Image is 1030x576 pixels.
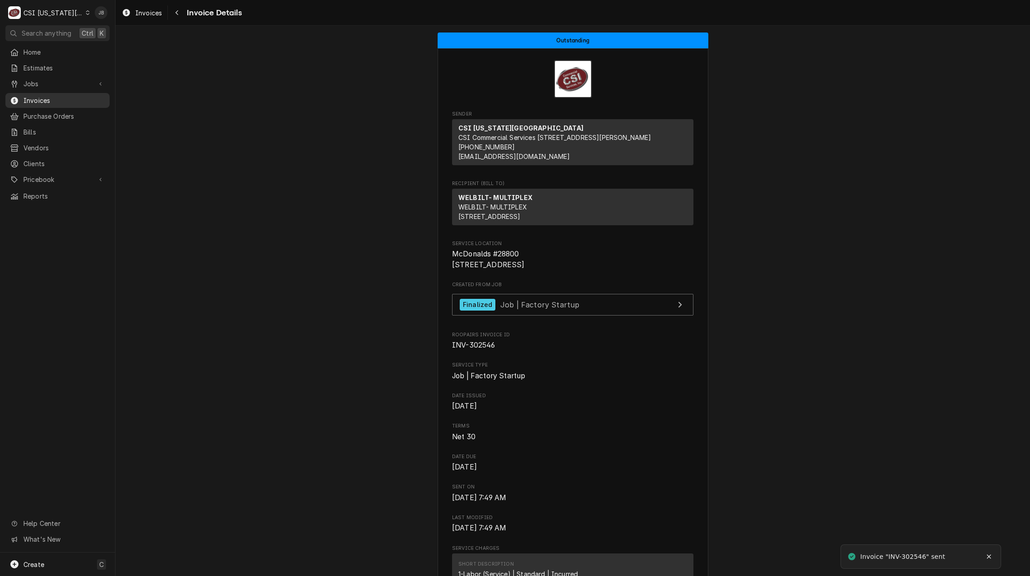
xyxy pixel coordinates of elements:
[452,331,693,339] span: Roopairs Invoice ID
[452,524,506,532] span: [DATE] 7:49 AM
[22,28,71,38] span: Search anything
[23,47,105,57] span: Home
[23,143,105,153] span: Vendors
[452,392,693,412] div: Date Issued
[458,134,651,141] span: CSI Commercial Services [STREET_ADDRESS][PERSON_NAME]
[452,514,693,521] span: Last Modified
[452,119,693,165] div: Sender
[452,453,693,460] span: Date Due
[452,119,693,169] div: Sender
[5,516,110,531] a: Go to Help Center
[23,127,105,137] span: Bills
[184,7,241,19] span: Invoice Details
[452,341,495,349] span: INV-302546
[100,28,104,38] span: K
[23,519,104,528] span: Help Center
[452,423,693,430] span: Terms
[452,545,693,552] span: Service Charges
[452,432,693,442] span: Terms
[452,281,693,288] span: Created From Job
[5,189,110,204] a: Reports
[860,552,947,562] div: Invoice "INV-302546" sent
[23,111,105,121] span: Purchase Orders
[452,250,525,269] span: McDonalds #28800 [STREET_ADDRESS]
[452,362,693,369] span: Service Type
[5,140,110,155] a: Vendors
[458,194,532,201] strong: WELBILT- MULTIPLEX
[554,60,592,98] img: Logo
[5,45,110,60] a: Home
[8,6,21,19] div: CSI Kansas City's Avatar
[5,156,110,171] a: Clients
[452,483,693,503] div: Sent On
[452,331,693,351] div: Roopairs Invoice ID
[8,6,21,19] div: C
[452,432,476,441] span: Net 30
[452,392,693,399] span: Date Issued
[460,299,495,311] div: Finalized
[452,423,693,442] div: Terms
[452,523,693,534] span: Last Modified
[23,561,44,568] span: Create
[135,8,162,18] span: Invoices
[23,79,92,88] span: Jobs
[23,63,105,73] span: Estimates
[452,492,693,503] span: Sent On
[452,111,693,118] span: Sender
[5,109,110,124] a: Purchase Orders
[23,159,105,168] span: Clients
[99,560,104,569] span: C
[5,172,110,187] a: Go to Pricebook
[452,294,693,316] a: View Job
[452,249,693,270] span: Service Location
[458,124,583,132] strong: CSI [US_STATE][GEOGRAPHIC_DATA]
[452,340,693,351] span: Roopairs Invoice ID
[452,401,693,412] span: Date Issued
[23,96,105,105] span: Invoices
[452,180,693,187] span: Recipient (Bill To)
[452,402,477,410] span: [DATE]
[23,534,104,544] span: What's New
[5,125,110,139] a: Bills
[452,372,525,380] span: Job | Factory Startup
[5,93,110,108] a: Invoices
[458,561,514,568] div: Short Description
[452,453,693,473] div: Date Due
[23,191,105,201] span: Reports
[452,180,693,229] div: Invoice Recipient
[95,6,107,19] div: Joshua Bennett's Avatar
[5,25,110,41] button: Search anythingCtrlK
[82,28,93,38] span: Ctrl
[452,189,693,225] div: Recipient (Bill To)
[452,371,693,381] span: Service Type
[452,189,693,229] div: Recipient (Bill To)
[452,240,693,247] span: Service Location
[452,514,693,534] div: Last Modified
[438,33,708,48] div: Status
[452,493,506,502] span: [DATE] 7:49 AM
[452,281,693,320] div: Created From Job
[556,37,589,43] span: Outstanding
[452,463,477,471] span: [DATE]
[458,143,515,151] a: [PHONE_NUMBER]
[5,60,110,75] a: Estimates
[452,362,693,381] div: Service Type
[23,175,92,184] span: Pricebook
[118,5,166,20] a: Invoices
[170,5,184,20] button: Navigate back
[23,8,83,18] div: CSI [US_STATE][GEOGRAPHIC_DATA]
[5,532,110,547] a: Go to What's New
[452,111,693,169] div: Invoice Sender
[95,6,107,19] div: JB
[5,76,110,91] a: Go to Jobs
[458,203,527,220] span: WELBILT- MULTIPLEX [STREET_ADDRESS]
[452,462,693,473] span: Date Due
[458,153,570,160] a: [EMAIL_ADDRESS][DOMAIN_NAME]
[452,240,693,270] div: Service Location
[500,300,579,309] span: Job | Factory Startup
[452,483,693,491] span: Sent On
